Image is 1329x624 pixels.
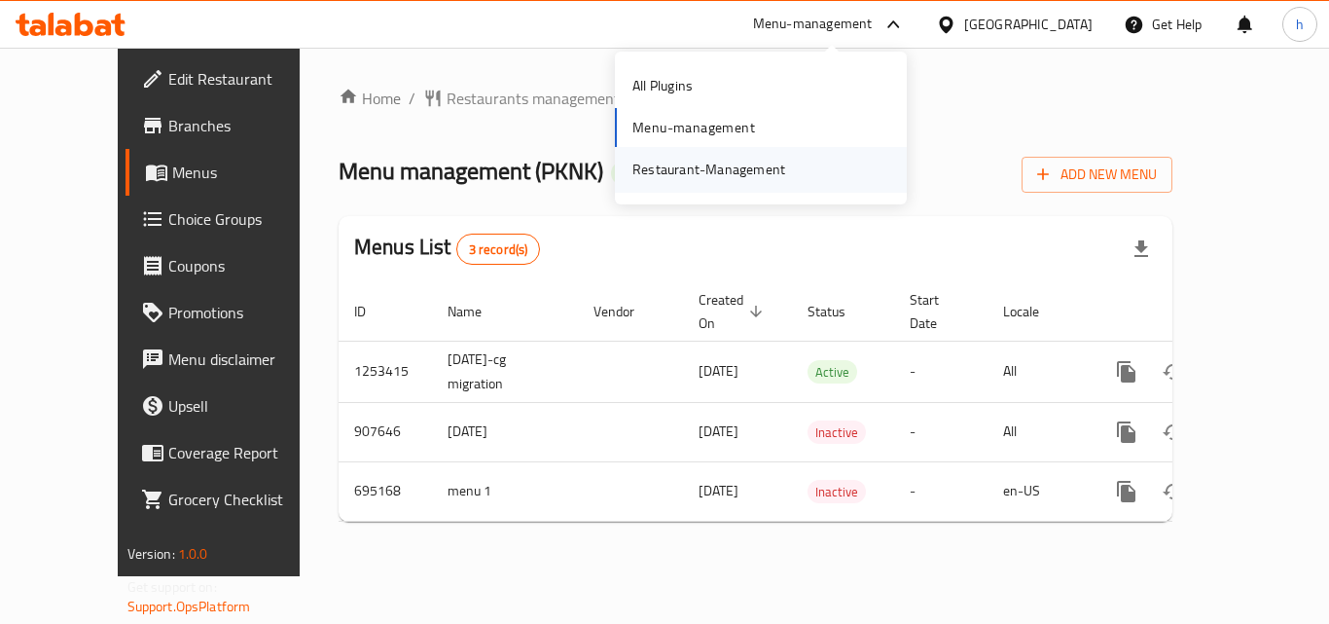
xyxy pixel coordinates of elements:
span: Restaurants management [447,87,620,110]
button: more [1103,468,1150,515]
div: Menu-management [753,13,873,36]
a: Support.OpsPlatform [127,594,251,619]
button: more [1103,409,1150,456]
span: Grocery Checklist [168,488,324,511]
div: Inactive [808,421,866,444]
a: Coupons [126,242,340,289]
span: Active [808,361,857,384]
span: 1.0.0 [178,541,208,567]
a: Branches [126,102,340,149]
td: - [894,402,988,461]
span: [DATE] [699,478,738,503]
a: Edit Restaurant [126,55,340,102]
li: / [409,87,415,110]
span: Add New Menu [1037,163,1157,187]
span: Vendor [593,300,660,323]
a: Menus [126,149,340,196]
span: Promotions [168,301,324,324]
td: 695168 [339,461,432,521]
span: Get support on: [127,574,217,600]
td: 1253415 [339,341,432,402]
span: Version: [127,541,175,567]
button: more [1103,349,1150,395]
td: - [894,341,988,402]
div: Restaurant-Management [632,159,785,180]
h2: Menus List [354,233,540,265]
div: [GEOGRAPHIC_DATA] [964,14,1093,35]
span: Edit Restaurant [168,67,324,91]
a: Restaurants management [423,87,620,110]
span: Menu disclaimer [168,348,324,371]
span: Status [808,300,871,323]
a: Menu disclaimer [126,336,340,383]
div: All Plugins [632,75,693,96]
button: Add New Menu [1022,157,1172,193]
a: Upsell [126,383,340,429]
span: Inactive [808,481,866,503]
td: All [988,341,1088,402]
span: Choice Groups [168,207,324,231]
td: All [988,402,1088,461]
span: Locale [1003,300,1064,323]
div: Export file [1118,226,1165,273]
span: 3 record(s) [457,240,540,259]
td: menu 1 [432,461,578,521]
div: Open [611,162,656,185]
span: Created On [699,288,769,335]
span: [DATE] [699,358,738,384]
span: Open [611,165,656,181]
td: [DATE] [432,402,578,461]
span: Name [448,300,507,323]
td: - [894,461,988,521]
a: Promotions [126,289,340,336]
span: Menu management ( PKNK ) [339,149,603,193]
span: Coupons [168,254,324,277]
td: 907646 [339,402,432,461]
span: Branches [168,114,324,137]
a: Choice Groups [126,196,340,242]
span: Start Date [910,288,964,335]
a: Coverage Report [126,429,340,476]
div: Inactive [808,480,866,503]
span: Coverage Report [168,441,324,464]
th: Actions [1088,282,1306,342]
a: Grocery Checklist [126,476,340,523]
span: Menus [172,161,324,184]
td: [DATE]-cg migration [432,341,578,402]
table: enhanced table [339,282,1306,522]
span: Upsell [168,394,324,418]
span: Inactive [808,422,866,444]
a: Home [339,87,401,110]
span: h [1296,14,1304,35]
div: Active [808,360,857,384]
button: Change Status [1150,349,1197,395]
td: en-US [988,461,1088,521]
button: Change Status [1150,468,1197,515]
button: Change Status [1150,409,1197,456]
span: [DATE] [699,419,738,444]
span: ID [354,300,391,323]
